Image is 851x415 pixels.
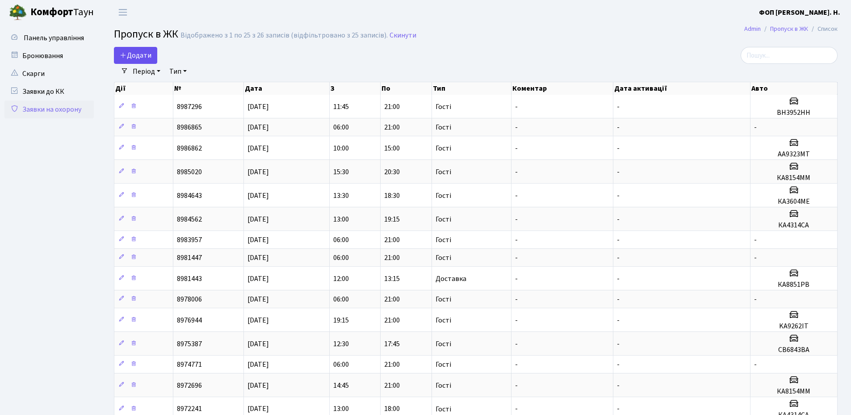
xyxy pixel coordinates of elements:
[617,315,620,325] span: -
[177,360,202,369] span: 8974771
[247,339,269,349] span: [DATE]
[436,340,451,348] span: Гості
[515,191,518,201] span: -
[129,64,164,79] a: Період
[384,143,400,153] span: 15:00
[384,274,400,284] span: 13:15
[384,315,400,325] span: 21:00
[30,5,94,20] span: Таун
[436,382,451,389] span: Гості
[381,82,432,95] th: По
[744,24,761,34] a: Admin
[754,281,834,289] h5: КА8851РВ
[617,214,620,224] span: -
[384,167,400,177] span: 20:30
[515,274,518,284] span: -
[436,236,451,243] span: Гості
[617,235,620,245] span: -
[617,122,620,132] span: -
[754,235,757,245] span: -
[515,381,518,390] span: -
[120,50,151,60] span: Додати
[384,360,400,369] span: 21:00
[166,64,190,79] a: Тип
[384,102,400,112] span: 21:00
[333,167,349,177] span: 15:30
[515,253,518,263] span: -
[244,82,330,95] th: Дата
[808,24,838,34] li: Список
[177,381,202,390] span: 8972696
[247,122,269,132] span: [DATE]
[333,191,349,201] span: 13:30
[114,47,157,64] a: Додати
[617,102,620,112] span: -
[515,294,518,304] span: -
[384,381,400,390] span: 21:00
[177,404,202,414] span: 8972241
[247,294,269,304] span: [DATE]
[384,214,400,224] span: 19:15
[754,109,834,117] h5: ВН3952НН
[333,253,349,263] span: 06:00
[436,145,451,152] span: Гості
[384,253,400,263] span: 21:00
[247,381,269,390] span: [DATE]
[177,143,202,153] span: 8986862
[177,235,202,245] span: 8983957
[515,404,518,414] span: -
[333,404,349,414] span: 13:00
[177,253,202,263] span: 8981447
[384,294,400,304] span: 21:00
[177,294,202,304] span: 8978006
[617,253,620,263] span: -
[177,274,202,284] span: 8981443
[177,191,202,201] span: 8984643
[754,150,834,159] h5: АА9323МТ
[436,124,451,131] span: Гості
[4,83,94,101] a: Заявки до КК
[754,197,834,206] h5: КА3604МЕ
[247,167,269,177] span: [DATE]
[515,143,518,153] span: -
[333,143,349,153] span: 10:00
[515,214,518,224] span: -
[333,102,349,112] span: 11:45
[617,143,620,153] span: -
[384,191,400,201] span: 18:30
[177,122,202,132] span: 8986865
[770,24,808,34] a: Пропуск в ЖК
[247,360,269,369] span: [DATE]
[754,346,834,354] h5: СВ6843ВА
[247,253,269,263] span: [DATE]
[177,102,202,112] span: 8987296
[617,381,620,390] span: -
[247,274,269,284] span: [DATE]
[515,235,518,245] span: -
[432,82,511,95] th: Тип
[384,339,400,349] span: 17:45
[436,168,451,176] span: Гості
[617,274,620,284] span: -
[24,33,84,43] span: Панель управління
[384,122,400,132] span: 21:00
[333,360,349,369] span: 06:00
[617,167,620,177] span: -
[247,404,269,414] span: [DATE]
[759,8,840,17] b: ФОП [PERSON_NAME]. Н.
[4,101,94,118] a: Заявки на охорону
[247,191,269,201] span: [DATE]
[4,29,94,47] a: Панель управління
[754,174,834,182] h5: КА8154ММ
[436,275,466,282] span: Доставка
[333,339,349,349] span: 12:30
[515,167,518,177] span: -
[617,360,620,369] span: -
[754,122,757,132] span: -
[247,102,269,112] span: [DATE]
[390,31,416,40] a: Скинути
[333,294,349,304] span: 06:00
[436,254,451,261] span: Гості
[617,191,620,201] span: -
[114,82,173,95] th: Дії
